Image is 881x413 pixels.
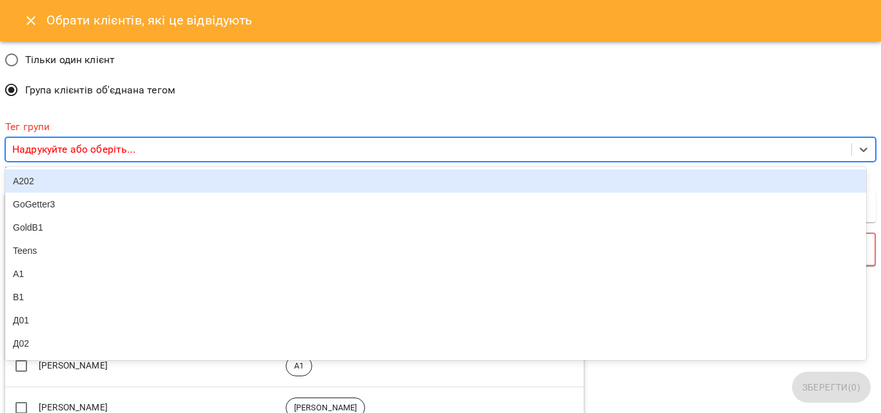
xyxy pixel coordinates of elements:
[5,193,866,216] div: GoGetter3
[5,332,866,355] div: Д02
[46,10,253,30] h6: Обрати клієнтів, які це відвідують
[5,169,866,193] div: A202
[286,360,312,372] span: А1
[15,5,46,36] button: Close
[5,165,83,174] b: Тег групи не задано!
[5,355,866,378] div: Д03
[5,262,866,285] div: А1
[25,82,175,98] span: Група клієнтів об'єднана тегом
[5,239,866,262] div: Teens
[5,309,866,332] div: Д01
[5,216,866,239] div: GoldB1
[5,122,876,132] label: Тег групи
[25,52,115,68] span: Тільки один клієнт
[5,285,866,309] div: В1
[36,345,283,387] td: [PERSON_NAME]
[12,142,135,157] p: Надрукуйте або оберіть...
